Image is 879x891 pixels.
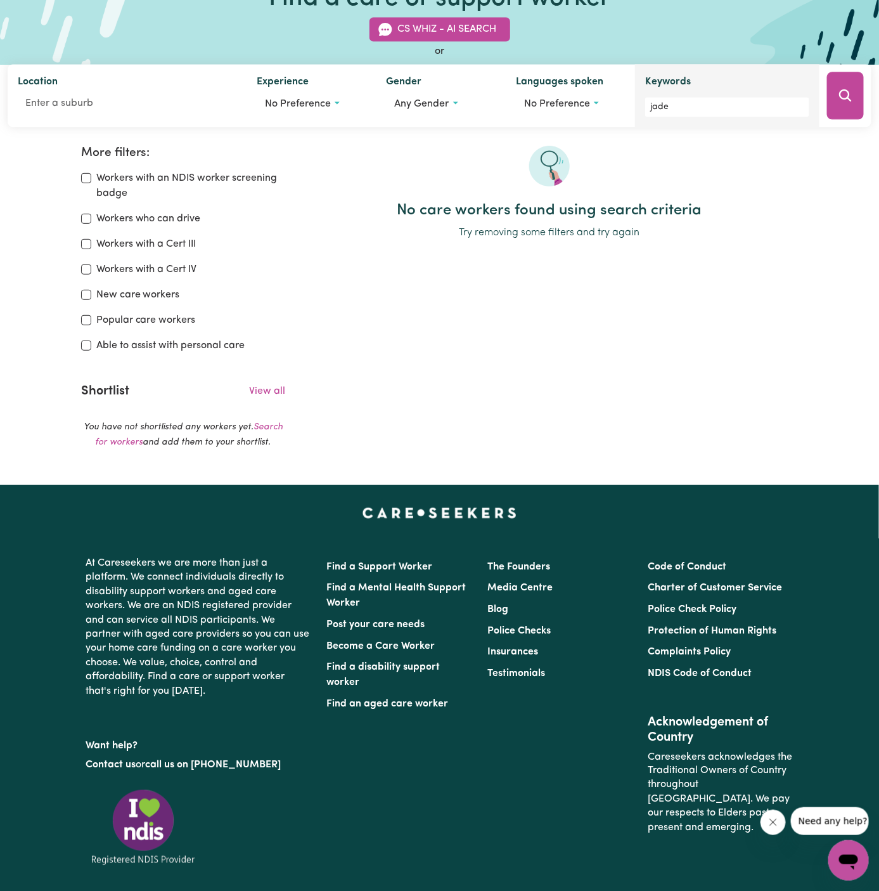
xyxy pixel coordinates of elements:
img: Registered NDIS provider [86,788,200,867]
p: Try removing some filters and try again [300,225,798,240]
label: Workers with a Cert III [96,237,196,252]
a: Police Checks [487,626,551,636]
label: Location [18,75,58,93]
a: Complaints Policy [648,647,731,657]
label: New care workers [96,287,180,302]
p: Careseekers acknowledges the Traditional Owners of Country throughout [GEOGRAPHIC_DATA]. We pay o... [648,745,793,840]
h2: Shortlist [81,384,129,399]
button: Worker gender preference [386,93,495,117]
p: or [86,753,312,777]
a: Find an aged care worker [327,699,449,709]
a: Blog [487,604,508,615]
button: CS Whiz - AI Search [369,18,510,42]
a: Protection of Human Rights [648,626,776,636]
label: Languages spoken [516,75,603,93]
a: Careseekers home page [363,508,516,518]
a: Contact us [86,760,136,770]
a: The Founders [487,562,550,572]
a: View all [249,386,285,396]
iframe: Button to launch messaging window [828,840,869,881]
input: Enter keywords, e.g. full name, interests [645,98,809,117]
a: Insurances [487,647,538,657]
iframe: Close message [760,810,786,835]
label: Experience [257,75,309,93]
p: At Careseekers we are more than just a platform. We connect individuals directly to disability su... [86,551,312,703]
label: Workers with an NDIS worker screening badge [96,171,286,201]
a: Find a disability support worker [327,662,440,687]
a: Find a Support Worker [327,562,433,572]
button: Worker experience options [257,93,366,117]
a: Charter of Customer Service [648,583,782,593]
a: Find a Mental Health Support Worker [327,583,466,608]
h2: Acknowledgement of Country [648,715,793,745]
label: Gender [386,75,421,93]
span: No preference [524,100,590,110]
iframe: Message from company [791,807,869,835]
a: Search for workers [95,422,283,447]
span: Any gender [394,100,449,110]
label: Keywords [645,75,691,93]
a: NDIS Code of Conduct [648,668,752,679]
h2: More filters: [81,146,286,160]
a: Testimonials [487,668,545,679]
label: Workers who can drive [96,211,201,226]
label: Popular care workers [96,313,196,328]
h2: No care workers found using search criteria [300,202,798,220]
a: Media Centre [487,583,553,593]
label: Workers with a Cert IV [96,262,197,277]
a: Post your care needs [327,620,425,630]
em: You have not shortlisted any workers yet. and add them to your shortlist. [84,422,283,447]
div: or [8,44,871,60]
input: Enter a suburb [18,93,236,115]
label: Able to assist with personal care [96,338,245,353]
a: Become a Care Worker [327,641,435,651]
button: Search [827,72,864,120]
a: call us on [PHONE_NUMBER] [146,760,281,770]
a: Code of Conduct [648,562,726,572]
button: Worker language preferences [516,93,625,117]
span: No preference [265,100,331,110]
p: Want help? [86,734,312,753]
a: Police Check Policy [648,604,736,615]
